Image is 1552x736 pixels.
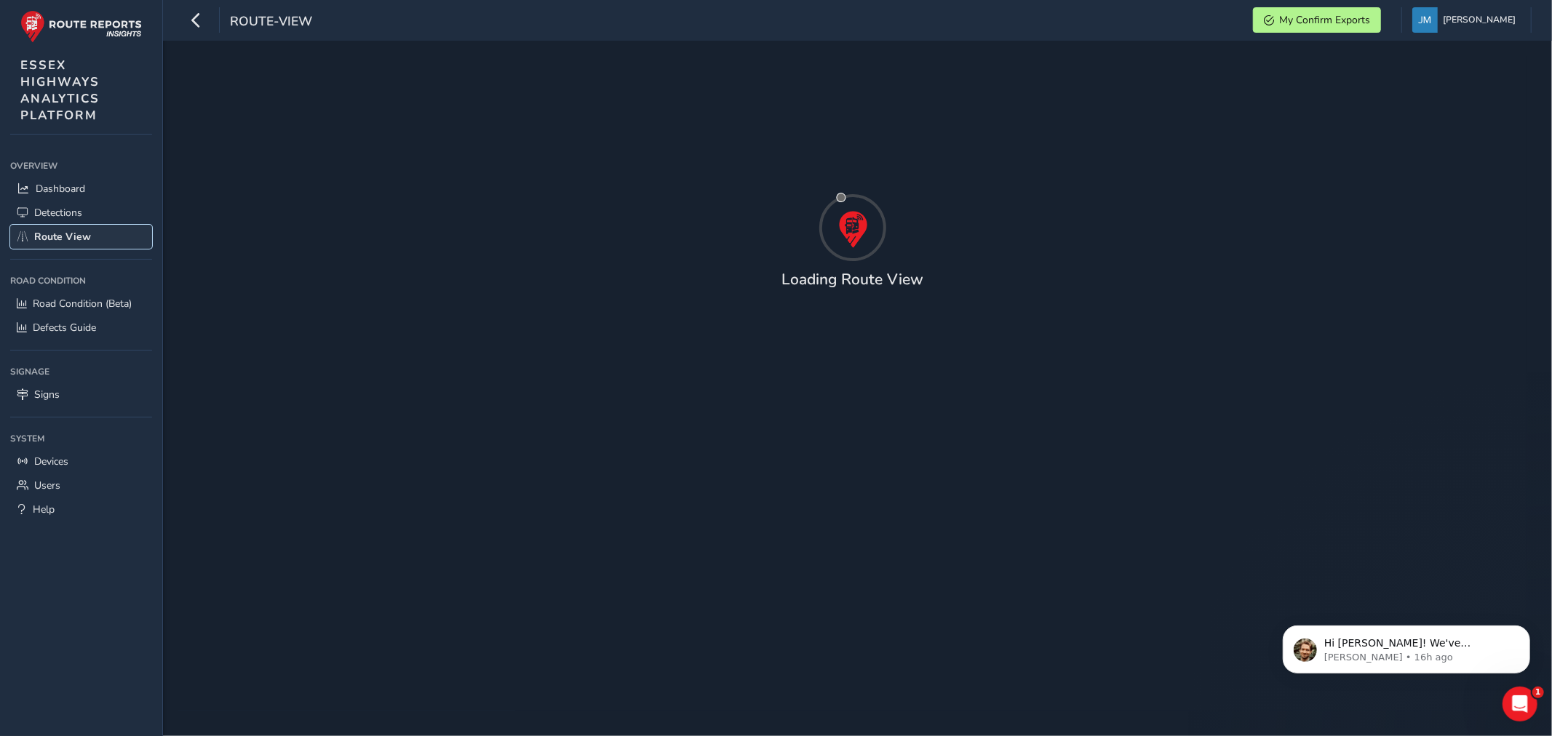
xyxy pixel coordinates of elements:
[33,321,96,335] span: Defects Guide
[10,201,152,225] a: Detections
[10,270,152,292] div: Road Condition
[10,177,152,201] a: Dashboard
[1443,7,1516,33] span: [PERSON_NAME]
[1412,7,1521,33] button: [PERSON_NAME]
[20,10,142,43] img: rr logo
[10,497,152,521] a: Help
[34,479,60,492] span: Users
[1503,687,1537,721] iframe: Intercom live chat
[230,12,312,33] span: route-view
[20,57,100,124] span: ESSEX HIGHWAYS ANALYTICS PLATFORM
[10,225,152,249] a: Route View
[10,449,152,473] a: Devices
[1532,687,1544,698] span: 1
[10,361,152,383] div: Signage
[781,271,923,289] h4: Loading Route View
[10,155,152,177] div: Overview
[10,292,152,316] a: Road Condition (Beta)
[34,230,91,244] span: Route View
[63,56,251,69] p: Message from Mikko, sent 16h ago
[1253,7,1381,33] button: My Confirm Exports
[10,316,152,340] a: Defects Guide
[63,42,250,169] span: Hi [PERSON_NAME]! We've implemented several performance improvements. Before we release the chang...
[10,473,152,497] a: Users
[10,383,152,407] a: Signs
[1279,13,1370,27] span: My Confirm Exports
[34,206,82,220] span: Detections
[36,182,85,196] span: Dashboard
[1261,595,1552,697] iframe: Intercom notifications message
[33,503,55,516] span: Help
[1412,7,1438,33] img: diamond-layout
[10,428,152,449] div: System
[34,455,68,468] span: Devices
[34,388,60,401] span: Signs
[33,297,132,311] span: Road Condition (Beta)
